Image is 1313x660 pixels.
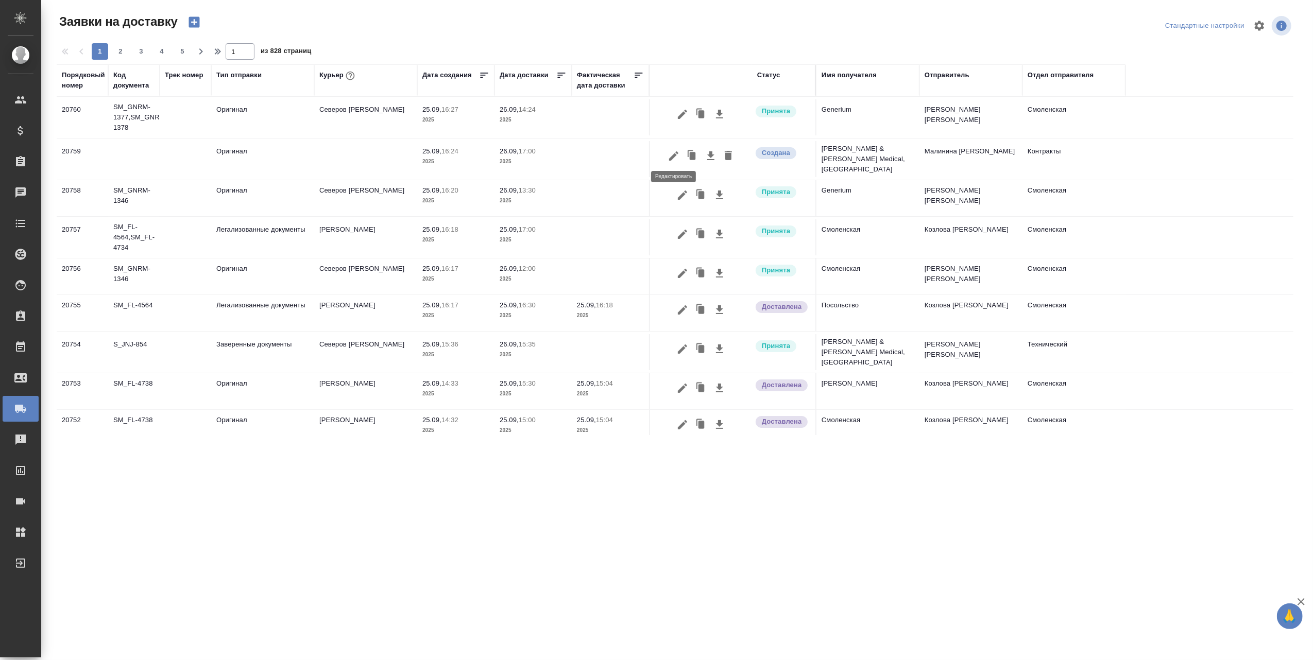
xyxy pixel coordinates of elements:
p: 25.09, [500,225,519,233]
td: Легализованные документы [211,295,314,331]
div: Дата доставки [500,70,549,80]
div: Имя получателя [822,70,877,80]
p: 25.09, [577,379,596,387]
p: 14:33 [441,379,458,387]
td: Смоленская [1022,373,1126,409]
span: 2 [112,46,129,57]
span: Посмотреть информацию [1272,16,1293,36]
p: 16:30 [519,301,536,309]
span: Настроить таблицу [1247,13,1272,38]
button: 🙏 [1277,603,1303,629]
td: [PERSON_NAME] [PERSON_NAME] [919,99,1022,135]
p: 26.09, [500,265,519,272]
p: 2025 [422,310,489,321]
td: SM_FL-4738 [108,410,160,446]
button: Удалить [720,146,737,166]
div: Порядковый номер [62,70,105,91]
td: Смоленская [1022,258,1126,294]
p: 2025 [422,425,489,436]
span: 5 [174,46,191,57]
p: 15:36 [441,340,458,348]
p: 25.09, [422,416,441,424]
td: 20754 [57,334,108,370]
button: Клонировать [691,378,711,398]
p: 26.09, [500,106,519,113]
td: Северов [PERSON_NAME] [314,99,417,135]
td: Оригинал [211,410,314,446]
td: 20756 [57,258,108,294]
button: Редактировать [674,300,691,320]
td: Северов [PERSON_NAME] [314,334,417,370]
p: 17:00 [519,147,536,155]
td: [PERSON_NAME] [PERSON_NAME] [919,334,1022,370]
p: 2025 [422,115,489,125]
span: Заявки на доставку [57,13,178,30]
div: Дата создания [422,70,472,80]
td: 20755 [57,295,108,331]
button: Редактировать [674,378,691,398]
p: 14:24 [519,106,536,113]
button: Скачать [711,339,728,359]
button: Скачать [711,105,728,124]
span: 🙏 [1281,605,1299,627]
p: 15:04 [596,416,613,424]
button: Клонировать [691,415,711,435]
button: Редактировать [674,105,691,124]
p: 2025 [577,389,644,399]
div: Статус [757,70,780,80]
span: 3 [133,46,149,57]
p: Принята [762,226,790,236]
button: Клонировать [691,105,711,124]
p: 2025 [422,157,489,167]
p: 16:18 [596,301,613,309]
p: 13:30 [519,186,536,194]
div: Курьер назначен [755,185,810,199]
td: Контракты [1022,141,1126,177]
td: Малинина [PERSON_NAME] [919,141,1022,177]
p: Принята [762,187,790,197]
p: 26.09, [500,340,519,348]
p: 25.09, [422,186,441,194]
td: S_JNJ-854 [108,334,160,370]
button: Скачать [711,264,728,283]
td: 20757 [57,219,108,255]
td: [PERSON_NAME] [314,373,417,409]
td: SM_GNRM-1377,SM_GNRM-1378 [108,97,160,138]
button: Редактировать [674,224,691,244]
div: Фактическая дата доставки [577,70,634,91]
button: При выборе курьера статус заявки автоматически поменяется на «Принята» [344,69,357,82]
td: Оригинал [211,99,314,135]
td: [PERSON_NAME] [PERSON_NAME] [919,258,1022,294]
td: Посольство [816,295,919,331]
p: 2025 [577,425,644,436]
p: 25.09, [422,225,441,233]
td: Оригинал [211,141,314,177]
td: 20752 [57,410,108,446]
td: Смоленская [1022,99,1126,135]
button: Клонировать [691,185,711,205]
td: Оригинал [211,258,314,294]
button: Клонировать [691,264,711,283]
p: 2025 [422,196,489,206]
p: Создана [762,148,790,158]
p: 12:00 [519,265,536,272]
div: Новая заявка, еще не передана в работу [755,146,810,160]
div: Документы доставлены, фактическая дата доставки проставиться автоматически [755,415,810,429]
p: 15:30 [519,379,536,387]
span: 4 [154,46,170,57]
p: 16:27 [441,106,458,113]
div: Курьер [319,69,357,82]
p: 2025 [500,350,567,360]
p: 2025 [500,115,567,125]
p: 14:32 [441,416,458,424]
p: 16:18 [441,225,458,233]
td: [PERSON_NAME] & [PERSON_NAME] Medical, [GEOGRAPHIC_DATA] [816,332,919,373]
button: Клонировать [691,224,711,244]
td: [PERSON_NAME] & [PERSON_NAME] Medical, [GEOGRAPHIC_DATA] [816,138,919,180]
td: Оригинал [211,373,314,409]
p: 2025 [500,157,567,167]
td: Оригинал [211,180,314,216]
p: 2025 [500,274,567,284]
div: Курьер назначен [755,339,810,353]
p: 15:04 [596,379,613,387]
